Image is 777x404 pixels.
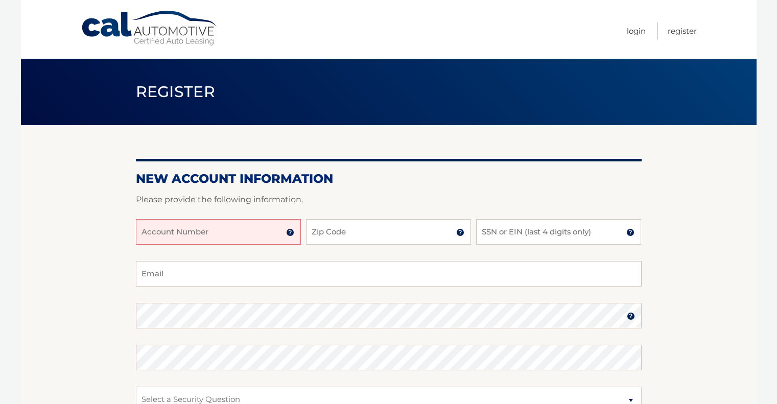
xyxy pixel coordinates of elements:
[136,171,642,186] h2: New Account Information
[668,22,697,39] a: Register
[286,228,294,236] img: tooltip.svg
[627,22,646,39] a: Login
[136,261,642,287] input: Email
[627,312,635,320] img: tooltip.svg
[306,219,471,245] input: Zip Code
[476,219,641,245] input: SSN or EIN (last 4 digits only)
[136,219,301,245] input: Account Number
[136,193,642,207] p: Please provide the following information.
[626,228,634,236] img: tooltip.svg
[81,10,219,46] a: Cal Automotive
[456,228,464,236] img: tooltip.svg
[136,82,216,101] span: Register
